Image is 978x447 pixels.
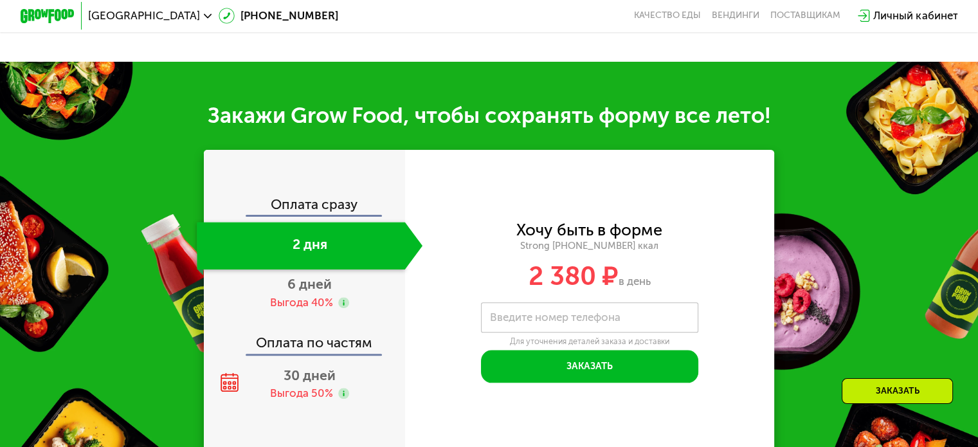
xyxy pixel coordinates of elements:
div: Заказать [842,378,953,404]
a: [PHONE_NUMBER] [219,8,338,24]
div: Выгода 50% [270,386,333,401]
a: Вендинги [712,10,759,21]
div: Личный кабинет [873,8,957,24]
span: [GEOGRAPHIC_DATA] [88,10,200,21]
label: Введите номер телефона [490,314,620,322]
div: Оплата по частям [205,322,405,354]
button: Заказать [481,350,698,383]
div: Для уточнения деталей заказа и доставки [481,336,698,347]
span: 2 380 ₽ [529,260,619,291]
div: Strong [PHONE_NUMBER] ккал [405,240,775,252]
span: 6 дней [287,276,332,292]
span: в день [619,275,651,287]
div: поставщикам [770,10,840,21]
span: 30 дней [284,367,336,383]
div: Хочу быть в форме [516,223,662,237]
div: Оплата сразу [205,197,405,215]
a: Качество еды [634,10,701,21]
div: Выгода 40% [270,295,333,310]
